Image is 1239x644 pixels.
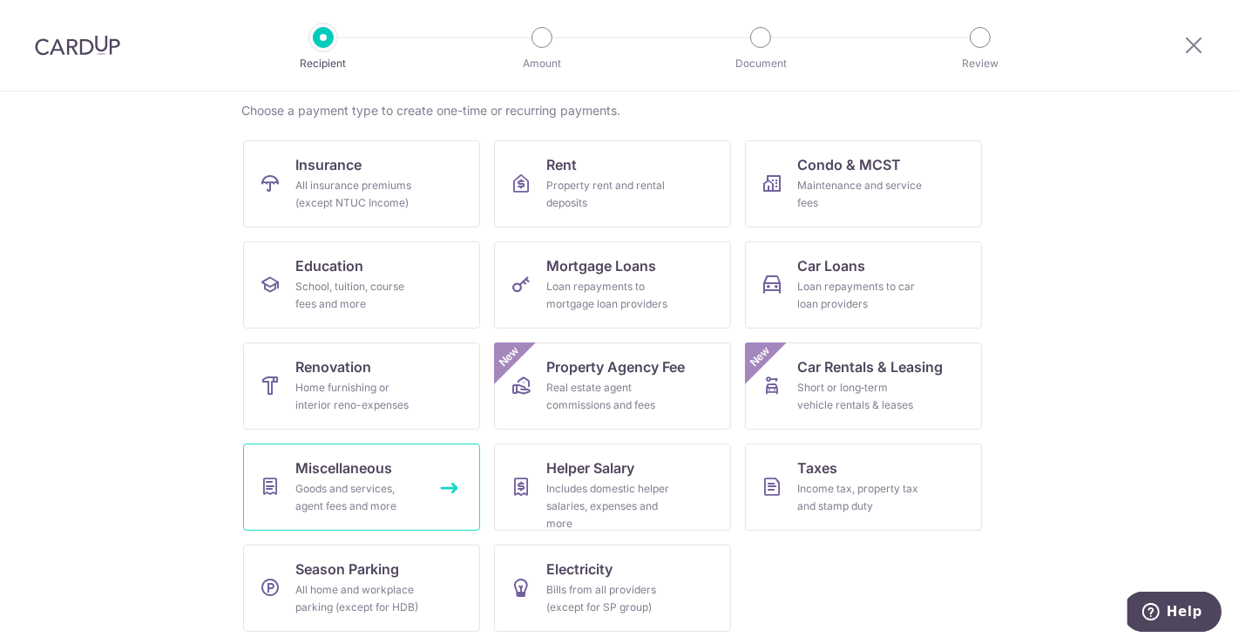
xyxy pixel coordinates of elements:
span: Rent [546,154,577,175]
div: Bills from all providers (except for SP group) [546,581,672,616]
p: Review [916,55,1045,72]
a: RentProperty rent and rental deposits [494,140,731,227]
div: All home and workplace parking (except for HDB) [295,581,421,616]
a: InsuranceAll insurance premiums (except NTUC Income) [243,140,480,227]
div: All insurance premiums (except NTUC Income) [295,177,421,212]
div: Property rent and rental deposits [546,177,672,212]
iframe: Opens a widget where you can find more information [1127,592,1222,635]
div: Loan repayments to car loan providers [797,278,923,313]
div: Includes domestic helper salaries, expenses and more [546,480,672,532]
span: Property Agency Fee [546,356,685,377]
span: Helper Salary [546,458,634,478]
span: Season Parking [295,559,399,580]
span: Help [39,12,75,28]
img: CardUp [35,35,120,56]
div: Goods and services, agent fees and more [295,480,421,515]
span: Car Loans [797,255,865,276]
span: New [495,342,524,371]
span: Miscellaneous [295,458,392,478]
span: Taxes [797,458,837,478]
div: Loan repayments to mortgage loan providers [546,278,672,313]
span: Renovation [295,356,371,377]
a: ElectricityBills from all providers (except for SP group) [494,545,731,632]
div: Real estate agent commissions and fees [546,379,672,414]
a: Mortgage LoansLoan repayments to mortgage loan providers [494,241,731,329]
a: Condo & MCSTMaintenance and service fees [745,140,982,227]
a: Car Rentals & LeasingShort or long‑term vehicle rentals & leasesNew [745,342,982,430]
span: New [746,342,775,371]
div: Home furnishing or interior reno-expenses [295,379,421,414]
p: Amount [477,55,606,72]
a: Helper SalaryIncludes domestic helper salaries, expenses and more [494,444,731,531]
span: Mortgage Loans [546,255,656,276]
a: TaxesIncome tax, property tax and stamp duty [745,444,982,531]
div: School, tuition, course fees and more [295,278,421,313]
a: Car LoansLoan repayments to car loan providers [745,241,982,329]
a: MiscellaneousGoods and services, agent fees and more [243,444,480,531]
p: Recipient [259,55,388,72]
span: Insurance [295,154,362,175]
div: Choose a payment type to create one-time or recurring payments. [241,102,998,119]
a: RenovationHome furnishing or interior reno-expenses [243,342,480,430]
span: Condo & MCST [797,154,901,175]
a: Season ParkingAll home and workplace parking (except for HDB) [243,545,480,632]
div: Short or long‑term vehicle rentals & leases [797,379,923,414]
div: Maintenance and service fees [797,177,923,212]
div: Income tax, property tax and stamp duty [797,480,923,515]
span: Electricity [546,559,613,580]
span: Education [295,255,363,276]
a: EducationSchool, tuition, course fees and more [243,241,480,329]
span: Car Rentals & Leasing [797,356,943,377]
p: Document [696,55,825,72]
a: Property Agency FeeReal estate agent commissions and feesNew [494,342,731,430]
